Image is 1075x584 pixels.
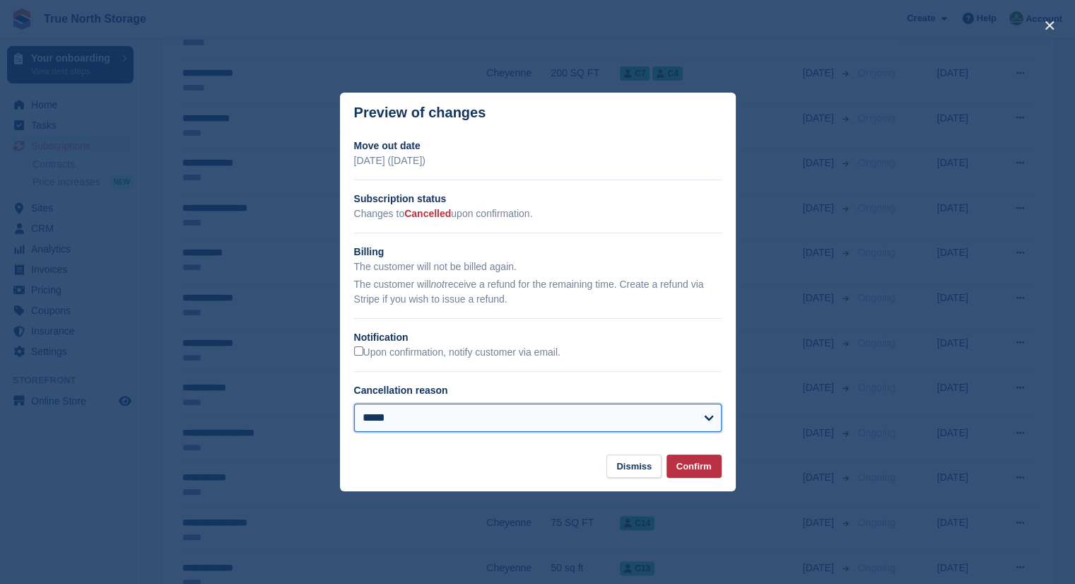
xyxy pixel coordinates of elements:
h2: Notification [354,330,722,345]
h2: Move out date [354,139,722,153]
label: Cancellation reason [354,385,448,396]
p: The customer will not be billed again. [354,259,722,274]
button: Confirm [666,455,722,478]
p: Preview of changes [354,105,486,121]
p: [DATE] ([DATE]) [354,153,722,168]
button: close [1038,14,1061,37]
h2: Subscription status [354,192,722,206]
em: not [430,279,444,290]
input: Upon confirmation, notify customer via email. [354,346,363,356]
h2: Billing [354,245,722,259]
button: Dismiss [606,455,662,478]
span: Cancelled [404,208,451,219]
label: Upon confirmation, notify customer via email. [354,346,560,359]
p: The customer will receive a refund for the remaining time. Create a refund via Stripe if you wish... [354,277,722,307]
p: Changes to upon confirmation. [354,206,722,221]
